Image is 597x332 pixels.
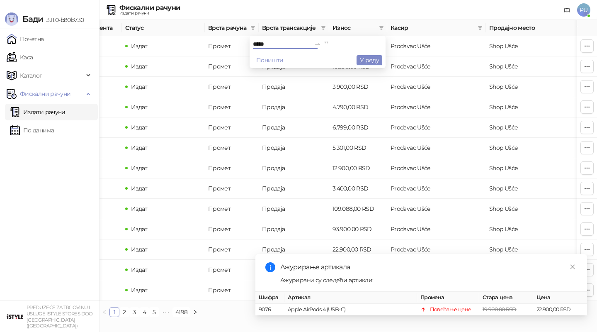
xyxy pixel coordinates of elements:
[172,307,190,317] li: 4198
[131,185,148,192] span: Издат
[486,199,585,219] td: Shop Ušće
[476,22,484,34] span: filter
[387,219,486,239] td: Prodavac Ušće
[122,20,205,36] th: Статус
[120,308,129,317] a: 2
[140,308,149,317] a: 4
[10,122,54,139] a: По данима
[205,178,259,199] td: Промет
[387,138,486,158] td: Prodavac Ušće
[568,262,577,271] a: Close
[205,117,259,138] td: Промет
[259,117,329,138] td: Продаја
[284,304,417,316] td: Apple AirPods 4 (USB-C)
[486,178,585,199] td: Shop Ušće
[576,25,581,30] span: filter
[131,124,148,131] span: Издат
[131,266,148,273] span: Издат
[577,3,590,17] span: PU
[259,178,329,199] td: Продаја
[208,23,247,32] span: Врста рачуна
[150,308,159,317] a: 5
[99,307,109,317] li: Претходна страна
[486,138,585,158] td: Shop Ušće
[329,219,387,239] td: 93.900,00 RSD
[131,205,148,212] span: Издат
[259,199,329,219] td: Продаја
[205,138,259,158] td: Промет
[139,307,149,317] li: 4
[205,97,259,117] td: Промет
[173,308,190,317] a: 4198
[149,307,159,317] li: 5
[205,36,259,56] td: Промет
[131,144,148,151] span: Издат
[387,117,486,138] td: Prodavac Ušće
[387,199,486,219] td: Prodavac Ušće
[533,292,587,304] th: Цена
[131,63,148,70] span: Издат
[119,5,180,11] div: Фискални рачуни
[159,307,172,317] li: Следећих 5 Страна
[250,25,255,30] span: filter
[329,199,387,219] td: 109.088,00 RSD
[259,138,329,158] td: Продаја
[329,178,387,199] td: 3.400,00 RSD
[20,85,70,102] span: Фискални рачуни
[159,307,172,317] span: •••
[329,138,387,158] td: 5.301,00 RSD
[99,307,109,317] button: left
[329,158,387,178] td: 12.900,00 RSD
[22,14,43,24] span: Бади
[131,286,148,294] span: Издат
[7,49,33,66] a: Каса
[280,262,577,272] div: Ажурирање артикала
[109,307,119,317] li: 1
[483,306,517,312] span: 19.900,00 RSD
[329,97,387,117] td: 4.790,00 RSD
[131,42,148,50] span: Издат
[193,310,198,315] span: right
[387,178,486,199] td: Prodavac Ušće
[7,308,23,325] img: 64x64-companyLogo-77b92cf4-9946-4f36-9751-bf7bb5fd2c7d.png
[387,239,486,260] td: Prodavac Ušće
[205,260,259,280] td: Промет
[43,16,84,24] span: 3.11.0-b80b730
[190,307,200,317] li: Следећа страна
[387,158,486,178] td: Prodavac Ušće
[255,292,284,304] th: Шифра
[131,246,148,253] span: Издат
[265,262,275,272] span: info-circle
[259,158,329,178] td: Продаја
[205,239,259,260] td: Промет
[486,219,585,239] td: Shop Ušće
[357,55,382,65] button: У реду
[486,239,585,260] td: Shop Ušće
[259,77,329,97] td: Продаја
[486,97,585,117] td: Shop Ušće
[20,67,42,84] span: Каталог
[5,12,18,26] img: Logo
[205,77,259,97] td: Промет
[10,104,66,120] a: Издати рачуни
[329,77,387,97] td: 3.900,00 RSD
[387,56,486,77] td: Prodavac Ušće
[387,20,486,36] th: Касир
[377,22,386,34] span: filter
[102,310,107,315] span: left
[486,36,585,56] td: Shop Ušće
[314,41,321,47] span: to
[131,164,148,172] span: Издат
[332,23,376,32] span: Износ
[329,117,387,138] td: 6.799,00 RSD
[205,20,259,36] th: Врста рачуна
[387,77,486,97] td: Prodavac Ušće
[205,158,259,178] td: Промет
[130,308,139,317] a: 3
[391,23,474,32] span: Касир
[478,25,483,30] span: filter
[486,56,585,77] td: Shop Ušće
[129,307,139,317] li: 3
[255,304,284,316] td: 9076
[259,20,329,36] th: Врста трансакције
